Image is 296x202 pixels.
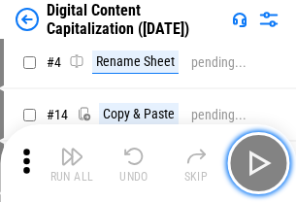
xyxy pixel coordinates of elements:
[47,1,224,38] div: Digital Content Capitalization ([DATE])
[257,8,280,31] img: Settings menu
[191,108,247,122] div: pending...
[92,50,179,74] div: Rename Sheet
[47,107,68,122] span: # 14
[99,103,179,126] div: Copy & Paste
[16,8,39,31] img: Back
[232,12,247,27] img: Support
[191,55,247,70] div: pending...
[47,54,61,70] span: # 4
